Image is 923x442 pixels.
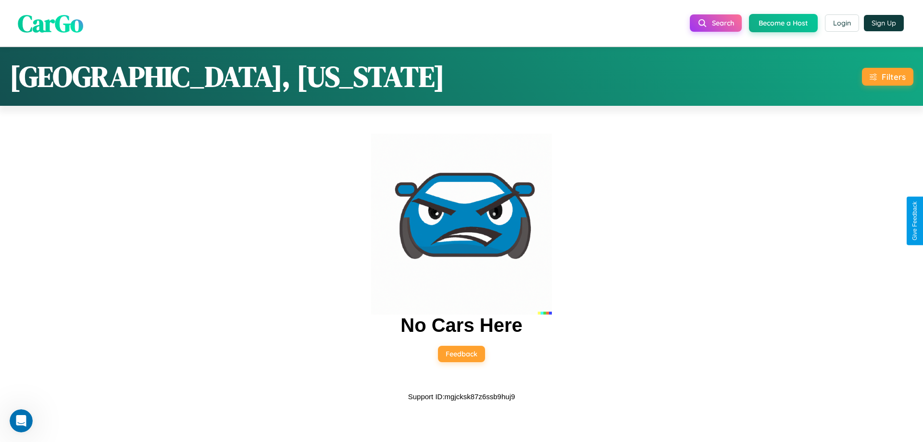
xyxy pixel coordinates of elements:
h1: [GEOGRAPHIC_DATA], [US_STATE] [10,57,445,96]
button: Search [690,14,742,32]
button: Sign Up [864,15,904,31]
h2: No Cars Here [400,315,522,336]
span: Search [712,19,734,27]
div: Filters [882,72,906,82]
button: Login [825,14,859,32]
img: car [371,134,552,315]
iframe: Intercom live chat [10,409,33,432]
div: Give Feedback [911,202,918,240]
button: Filters [862,68,913,86]
p: Support ID: mgjcksk87z6ssb9huj9 [408,390,515,403]
button: Become a Host [749,14,818,32]
span: CarGo [18,6,83,39]
button: Feedback [438,346,485,362]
